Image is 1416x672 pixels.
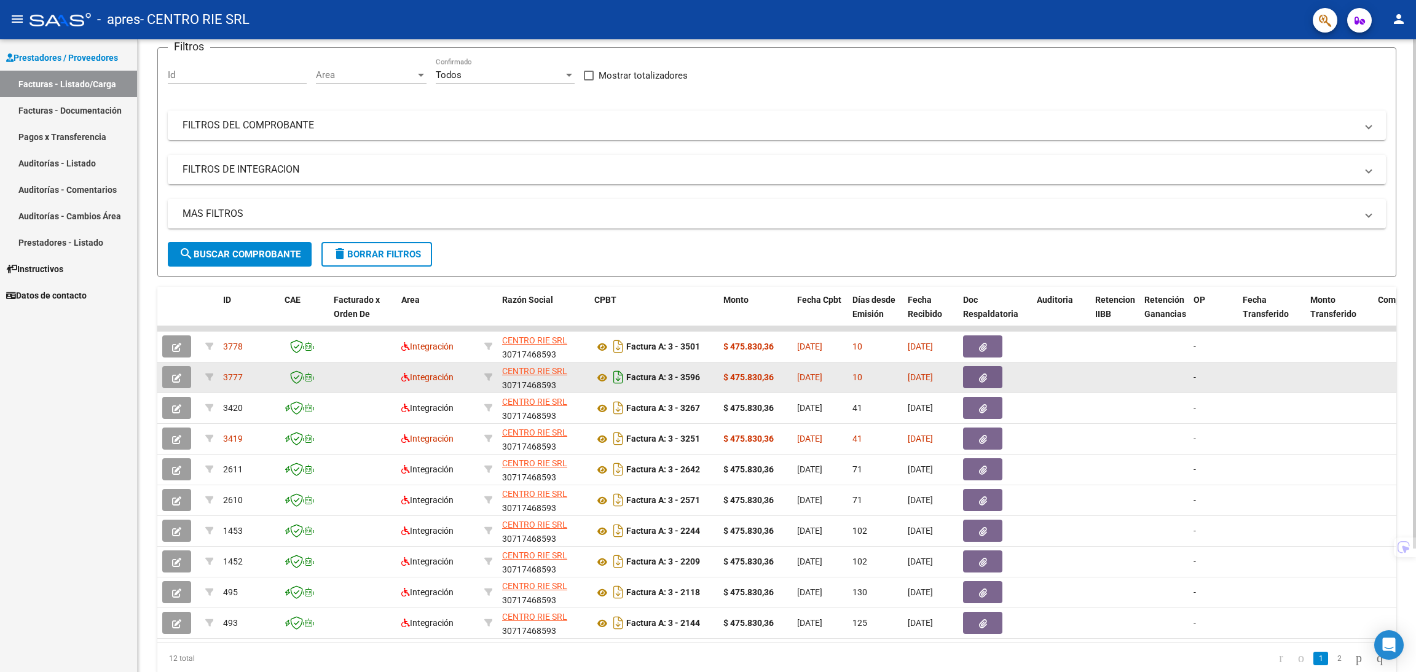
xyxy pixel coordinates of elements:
strong: $ 475.830,36 [723,372,774,382]
datatable-header-cell: ID [218,287,280,341]
strong: Factura A: 3 - 3596 [626,373,700,383]
a: go to first page [1273,652,1289,665]
span: Retención Ganancias [1144,295,1186,319]
span: [DATE] [797,557,822,566]
div: Open Intercom Messenger [1374,630,1404,660]
datatable-header-cell: Facturado x Orden De [329,287,396,341]
strong: Factura A: 3 - 3267 [626,404,700,413]
span: [DATE] [797,342,822,351]
span: 2610 [223,495,243,505]
span: Integración [401,403,454,413]
span: 1453 [223,526,243,536]
datatable-header-cell: Razón Social [497,287,589,341]
span: - [1194,464,1196,474]
i: Descargar documento [610,613,626,633]
span: Integración [401,526,454,536]
strong: Factura A: 3 - 2244 [626,526,700,536]
strong: Factura A: 3 - 2571 [626,496,700,506]
span: - [1194,618,1196,628]
span: Datos de contacto [6,289,87,302]
a: go to previous page [1292,652,1310,665]
span: CENTRO RIE SRL [502,366,567,376]
i: Descargar documento [610,582,626,602]
span: 41 [852,434,862,443]
span: [DATE] [908,464,933,474]
span: Todos [436,69,462,80]
a: 2 [1332,652,1347,665]
strong: Factura A: 3 - 3251 [626,434,700,444]
span: Mostrar totalizadores [599,68,688,83]
li: page 2 [1330,648,1348,669]
strong: Factura A: 3 - 2118 [626,588,700,598]
span: 41 [852,403,862,413]
datatable-header-cell: Fecha Transferido [1238,287,1305,341]
datatable-header-cell: CPBT [589,287,718,341]
span: 71 [852,495,862,505]
span: Días desde Emisión [852,295,895,319]
mat-expansion-panel-header: MAS FILTROS [168,199,1386,229]
span: [DATE] [797,372,822,382]
span: [DATE] [797,434,822,443]
span: [DATE] [908,342,933,351]
mat-panel-title: FILTROS DE INTEGRACION [183,163,1356,176]
span: 3777 [223,372,243,382]
strong: Factura A: 3 - 2144 [626,619,700,628]
span: [DATE] [908,557,933,566]
span: Integración [401,342,454,351]
span: Integración [401,464,454,474]
mat-panel-title: MAS FILTROS [183,207,1356,221]
span: [DATE] [908,403,933,413]
span: Facturado x Orden De [334,295,380,319]
span: Instructivos [6,262,63,276]
div: 30717468593 [502,426,584,451]
span: 71 [852,464,862,474]
datatable-header-cell: Fecha Recibido [903,287,958,341]
datatable-header-cell: CAE [280,287,329,341]
span: Retencion IIBB [1095,295,1135,319]
span: - [1194,587,1196,597]
mat-icon: menu [10,12,25,26]
i: Descargar documento [610,459,626,479]
span: [DATE] [908,372,933,382]
i: Descargar documento [610,521,626,541]
mat-expansion-panel-header: FILTROS DEL COMPROBANTE [168,111,1386,140]
span: [DATE] [797,403,822,413]
div: 30717468593 [502,364,584,390]
i: Descargar documento [610,337,626,356]
button: Buscar Comprobante [168,242,312,267]
span: [DATE] [908,495,933,505]
span: Area [401,295,420,305]
div: 30717468593 [502,579,584,605]
i: Descargar documento [610,552,626,571]
strong: Factura A: 3 - 2209 [626,557,700,567]
span: Fecha Transferido [1243,295,1289,319]
strong: $ 475.830,36 [723,342,774,351]
span: - [1194,342,1196,351]
span: Integración [401,587,454,597]
span: Razón Social [502,295,553,305]
span: [DATE] [797,464,822,474]
div: 30717468593 [502,549,584,574]
span: Doc Respaldatoria [963,295,1018,319]
span: [DATE] [797,526,822,536]
span: - [1194,434,1196,443]
span: Fecha Cpbt [797,295,841,305]
span: CENTRO RIE SRL [502,612,567,622]
span: Buscar Comprobante [179,249,301,260]
strong: $ 475.830,36 [723,434,774,443]
datatable-header-cell: Area [396,287,479,341]
span: 130 [852,587,867,597]
i: Descargar documento [610,398,626,418]
span: - [1194,403,1196,413]
span: Monto [723,295,749,305]
span: 10 [852,342,862,351]
i: Descargar documento [610,367,626,387]
span: 3778 [223,342,243,351]
span: Integración [401,495,454,505]
div: 30717468593 [502,518,584,544]
span: [DATE] [797,495,822,505]
span: 1452 [223,557,243,566]
datatable-header-cell: Retencion IIBB [1090,287,1139,341]
span: CENTRO RIE SRL [502,520,567,529]
span: Fecha Recibido [908,295,942,319]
